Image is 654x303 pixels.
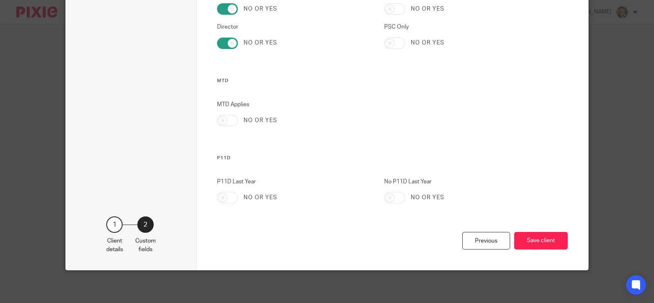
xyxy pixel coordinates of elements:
[244,116,277,125] label: No or yes
[411,39,444,47] label: No or yes
[244,194,277,202] label: No or yes
[384,178,539,186] label: No P11D Last Year
[411,5,444,13] label: No or yes
[135,237,156,254] p: Custom fields
[217,178,372,186] label: P11D Last Year
[106,216,123,233] div: 1
[217,155,539,161] h3: P11D
[462,232,510,250] div: Previous
[106,237,123,254] p: Client details
[217,23,372,31] label: Director
[217,78,539,84] h3: MTD
[244,39,277,47] label: No or yes
[384,23,539,31] label: PSC Only
[514,232,568,250] button: Save client
[137,216,154,233] div: 2
[217,100,372,109] label: MTD Applies
[244,5,277,13] label: No or yes
[411,194,444,202] label: No or yes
